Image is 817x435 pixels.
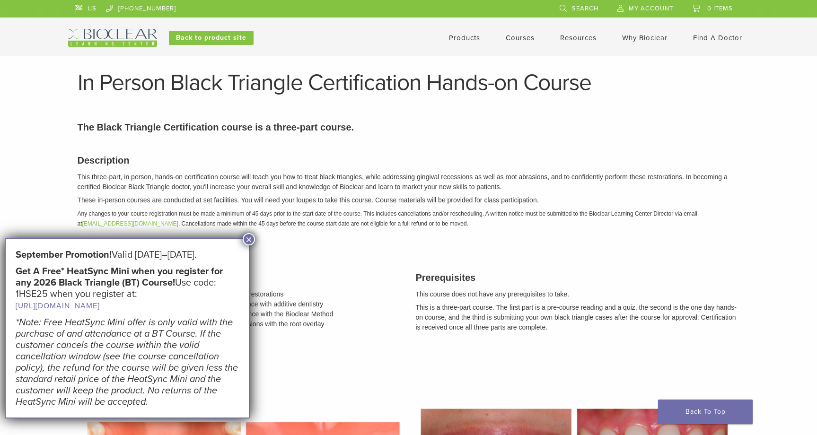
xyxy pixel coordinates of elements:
[78,71,740,94] h1: In Person Black Triangle Certification Hands-on Course
[693,34,742,42] a: Find A Doctor
[416,289,740,299] p: This course does not have any prerequisites to take.
[572,5,598,12] span: Search
[16,317,238,408] em: *Note: Free HeatSync Mini offer is only valid with the purchase of and attendance at a BT Course....
[243,233,255,245] button: Close
[78,172,740,192] p: This three-part, in person, hands-on certification course will teach you how to treat black trian...
[16,301,100,311] a: [URL][DOMAIN_NAME]
[68,29,157,47] img: Bioclear
[82,220,178,227] a: [EMAIL_ADDRESS][DOMAIN_NAME]
[78,195,740,205] p: These in-person courses are conducted at set facilities. You will need your loupes to take this c...
[629,5,673,12] span: My Account
[707,5,733,12] span: 0 items
[416,270,740,285] h3: Prerequisites
[416,303,740,332] p: This is a three-part course. The first part is a pre-course reading and a quiz, the second is the...
[16,266,223,288] strong: Get A Free* HeatSync Mini when you register for any 2026 Black Triangle (BT) Course!
[78,153,740,167] h3: Description
[622,34,668,42] a: Why Bioclear
[78,210,697,227] em: Any changes to your course registration must be made a minimum of 45 days prior to the start date...
[658,400,753,424] a: Back To Top
[169,31,254,45] a: Back to product site
[78,377,740,391] h3: Course Images
[560,34,597,42] a: Resources
[16,249,239,261] h5: Valid [DATE]–[DATE].
[449,34,480,42] a: Products
[78,120,740,134] p: The Black Triangle Certification course is a three-part course.
[506,34,535,42] a: Courses
[16,249,112,261] strong: September Promotion!
[16,266,239,312] h5: Use code: 1HSE25 when you register at:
